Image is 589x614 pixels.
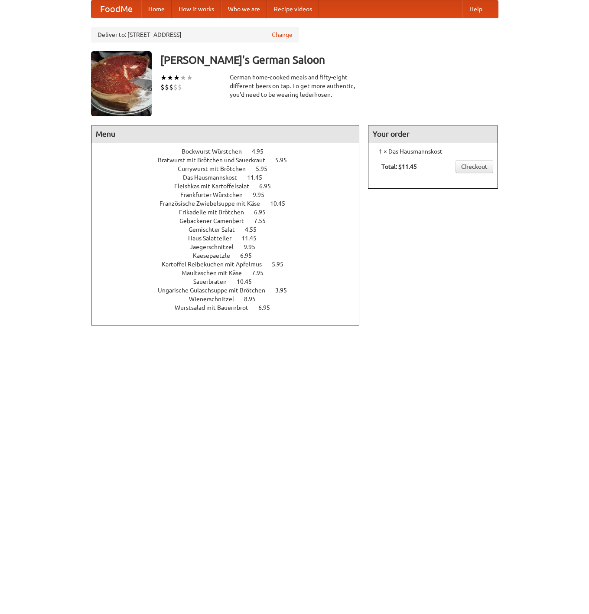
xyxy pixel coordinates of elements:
a: Sauerbraten 10.45 [193,278,268,285]
li: ★ [180,73,186,82]
li: $ [160,82,165,92]
span: Das Hausmannskost [183,174,246,181]
span: Französische Zwiebelsuppe mit Käse [159,200,269,207]
span: 4.55 [245,226,265,233]
a: Checkout [456,160,493,173]
a: Gemischter Salat 4.55 [189,226,273,233]
a: Change [272,30,293,39]
a: Recipe videos [267,0,319,18]
span: 6.95 [258,304,279,311]
div: German home-cooked meals and fifty-eight different beers on tap. To get more authentic, you'd nee... [230,73,360,99]
li: ★ [173,73,180,82]
a: Kartoffel Reibekuchen mit Apfelmus 5.95 [162,261,299,268]
h4: Menu [91,125,359,143]
span: 5.95 [275,157,296,164]
span: 7.55 [254,217,274,224]
a: Ungarische Gulaschsuppe mit Brötchen 3.95 [158,287,303,294]
a: Currywurst mit Brötchen 5.95 [178,165,283,172]
span: 9.95 [244,243,264,250]
a: Help [462,0,489,18]
span: Sauerbraten [193,278,235,285]
span: 3.95 [275,287,296,294]
a: FoodMe [91,0,141,18]
span: 5.95 [272,261,292,268]
span: Bockwurst Würstchen [182,148,251,155]
span: Maultaschen mit Käse [182,269,251,276]
a: Frankfurter Würstchen 9.95 [180,191,280,198]
span: 6.95 [240,252,260,259]
h3: [PERSON_NAME]'s German Saloon [160,51,498,69]
div: Deliver to: [STREET_ADDRESS] [91,27,299,43]
span: Fleishkas mit Kartoffelsalat [174,183,258,190]
li: $ [173,82,178,92]
a: Bratwurst mit Brötchen und Sauerkraut 5.95 [158,157,303,164]
span: Gemischter Salat [189,226,244,233]
span: 10.45 [237,278,260,285]
a: Fleishkas mit Kartoffelsalat 6.95 [174,183,287,190]
a: Maultaschen mit Käse 7.95 [182,269,280,276]
a: Französische Zwiebelsuppe mit Käse 10.45 [159,200,301,207]
a: Who we are [221,0,267,18]
span: Frikadelle mit Brötchen [179,209,253,216]
li: $ [178,82,182,92]
span: Bratwurst mit Brötchen und Sauerkraut [158,157,274,164]
a: Wienerschnitzel 8.95 [189,296,272,302]
li: ★ [160,73,167,82]
span: Wurstsalad mit Bauernbrot [175,304,257,311]
span: 8.95 [244,296,264,302]
a: Das Hausmannskost 11.45 [183,174,278,181]
a: Frikadelle mit Brötchen 6.95 [179,209,282,216]
span: 7.95 [252,269,272,276]
span: 11.45 [247,174,271,181]
b: Total: $11.45 [381,163,417,170]
h4: Your order [368,125,498,143]
li: ★ [167,73,173,82]
a: Kaesepaetzle 6.95 [193,252,268,259]
a: How it works [172,0,221,18]
a: Wurstsalad mit Bauernbrot 6.95 [175,304,286,311]
a: Jaegerschnitzel 9.95 [190,243,271,250]
span: Currywurst mit Brötchen [178,165,254,172]
span: 11.45 [241,235,265,242]
span: 4.95 [252,148,272,155]
a: Home [141,0,172,18]
span: 6.95 [259,183,280,190]
span: Haus Salatteller [188,235,240,242]
span: 9.95 [253,191,273,198]
span: 6.95 [254,209,274,216]
span: Jaegerschnitzel [190,243,242,250]
li: 1 × Das Hausmannskost [373,147,493,156]
span: Kaesepaetzle [193,252,239,259]
span: Gebackener Camenbert [179,217,253,224]
li: ★ [186,73,193,82]
a: Bockwurst Würstchen 4.95 [182,148,280,155]
li: $ [169,82,173,92]
span: 10.45 [270,200,294,207]
a: Haus Salatteller 11.45 [188,235,273,242]
span: Ungarische Gulaschsuppe mit Brötchen [158,287,274,294]
span: Frankfurter Würstchen [180,191,251,198]
span: 5.95 [256,165,276,172]
img: angular.jpg [91,51,152,116]
span: Wienerschnitzel [189,296,243,302]
a: Gebackener Camenbert 7.55 [179,217,282,224]
li: $ [165,82,169,92]
span: Kartoffel Reibekuchen mit Apfelmus [162,261,270,268]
